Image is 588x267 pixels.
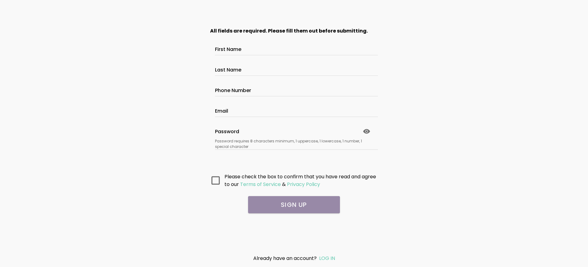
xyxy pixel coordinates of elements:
[240,181,281,188] ion-text: Terms of Service
[222,254,366,262] div: Already have an account?
[215,138,373,149] ion-text: Password requires 8 characters minimum, 1 uppercase, 1 lowercase, 1 number, 1 special character
[223,171,380,190] ion-col: Please check the box to confirm that you have read and agree to our &
[210,27,368,34] strong: All fields are required. Please fill them out before submitting.
[319,255,335,262] a: LOG IN
[287,181,320,188] ion-text: Privacy Policy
